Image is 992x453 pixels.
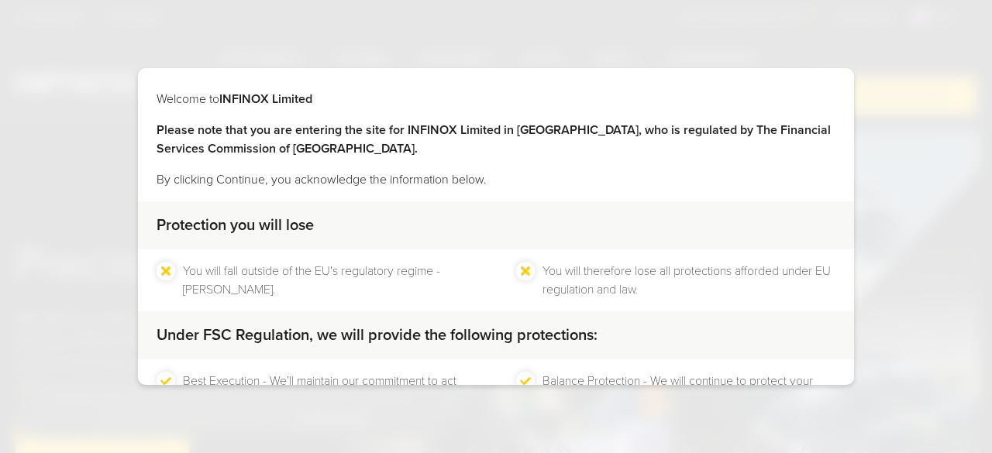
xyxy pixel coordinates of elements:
strong: INFINOX Limited [219,91,312,107]
p: By clicking Continue, you acknowledge the information below. [157,170,835,189]
strong: Under FSC Regulation, we will provide the following protections: [157,326,598,345]
li: You will therefore lose all protections afforded under EU regulation and law. [542,262,835,299]
li: Balance Protection - We will continue to protect your account from a negative account balance. [542,372,835,427]
li: You will fall outside of the EU's regulatory regime - [PERSON_NAME]. [183,262,476,299]
strong: Protection you will lose [157,216,314,235]
li: Best Execution - We’ll maintain our commitment to act honestly, fairly and in the best interests ... [183,372,476,427]
p: Welcome to [157,90,835,108]
strong: Please note that you are entering the site for INFINOX Limited in [GEOGRAPHIC_DATA], who is regul... [157,122,831,156]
